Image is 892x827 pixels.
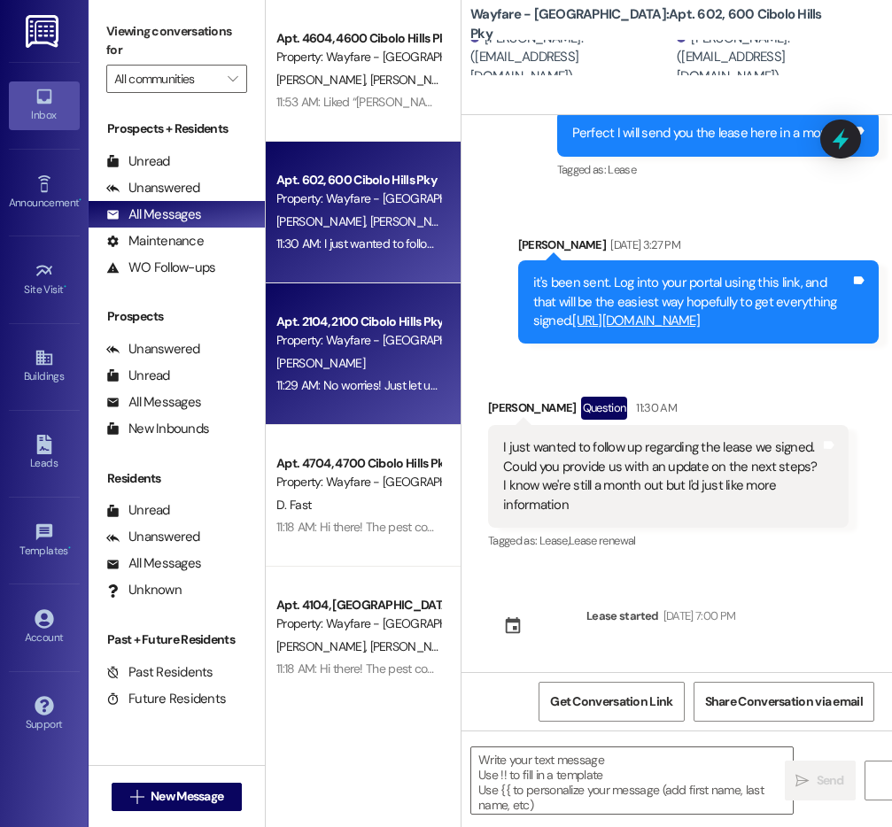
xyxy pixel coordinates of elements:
div: Property: Wayfare - [GEOGRAPHIC_DATA] [276,614,440,633]
span: D. Fast [276,497,311,513]
div: [PERSON_NAME]. ([EMAIL_ADDRESS][DOMAIN_NAME]) [470,29,672,86]
div: Residents [89,469,265,488]
div: Prospects + Residents [89,120,265,138]
span: [PERSON_NAME] [276,638,370,654]
div: Past + Future Residents [89,630,265,649]
div: Past Residents [106,663,213,682]
span: • [68,542,71,554]
a: Inbox [9,81,80,129]
div: 11:29 AM: No worries! Just let us know 😊 [276,377,484,393]
div: [PERSON_NAME] [518,236,879,260]
span: New Message [151,787,223,806]
div: Unread [106,367,170,385]
div: Unread [106,501,170,520]
b: Wayfare - [GEOGRAPHIC_DATA]: Apt. 602, 600 Cibolo Hills Pky [470,5,825,43]
span: • [64,281,66,293]
div: Unanswered [106,528,200,546]
input: All communities [114,65,219,93]
div: Tagged as: [557,157,880,182]
div: All Messages [106,554,201,573]
span: [PERSON_NAME] [276,72,370,88]
button: New Message [112,783,243,811]
div: All Messages [106,393,201,412]
div: Unanswered [106,340,200,359]
div: Apt. 2104, 2100 Cibolo Hills Pky [276,313,440,331]
div: Apt. 4704, 4700 Cibolo Hills Pky [276,454,440,473]
div: Unanswered [106,179,200,197]
button: Get Conversation Link [539,682,684,722]
a: Templates • [9,517,80,565]
div: Apt. 4104, [GEOGRAPHIC_DATA] [276,596,440,614]
button: Share Conversation via email [694,682,874,722]
a: [URL][DOMAIN_NAME] [572,312,700,329]
div: Unread [106,152,170,171]
div: Lease started [586,607,659,625]
div: Question [581,397,628,419]
span: [PERSON_NAME] [370,213,459,229]
div: Maintenance [106,232,204,251]
div: [DATE] 7:00 PM [659,607,736,625]
img: ResiDesk Logo [26,15,62,48]
a: Support [9,691,80,738]
div: [PERSON_NAME]. ([EMAIL_ADDRESS][DOMAIN_NAME]) [677,29,879,86]
div: Property: Wayfare - [GEOGRAPHIC_DATA] [276,473,440,491]
span: Get Conversation Link [550,692,672,711]
label: Viewing conversations for [106,18,247,65]
div: Prospects [89,307,265,326]
div: Apt. 4604, 4600 Cibolo Hills Pky [276,29,440,48]
div: WO Follow-ups [106,259,215,277]
span: Send [817,771,844,790]
i:  [130,790,143,804]
span: Lease , [539,533,569,548]
i:  [795,774,809,788]
div: Perfect I will send you the lease here in a moment [572,124,851,143]
span: [PERSON_NAME] [370,72,459,88]
div: All Messages [106,205,201,224]
span: • [79,194,81,206]
a: Account [9,604,80,652]
div: Property: Wayfare - [GEOGRAPHIC_DATA] [276,189,440,208]
span: [PERSON_NAME] [276,213,370,229]
div: [DATE] 3:27 PM [606,236,680,254]
div: [PERSON_NAME] [488,397,849,425]
span: Share Conversation via email [705,692,863,711]
span: [PERSON_NAME] [276,355,365,371]
div: 11:30 AM [632,398,677,417]
div: I just wanted to follow up regarding the lease we signed. Could you provide us with an update on ... [503,438,820,514]
button: Send [785,761,856,800]
span: [PERSON_NAME] [370,638,464,654]
div: Apt. 602, 600 Cibolo Hills Pky [276,171,440,189]
span: Lease [608,162,636,177]
div: Tagged as: [488,528,849,553]
div: it's been sent. Log into your portal using this link, and that will be the easiest way hopefully ... [533,274,850,330]
div: Property: Wayfare - [GEOGRAPHIC_DATA] [276,48,440,66]
div: New Inbounds [106,420,209,438]
span: Lease renewal [569,533,636,548]
div: Property: Wayfare - [GEOGRAPHIC_DATA] [276,331,440,350]
div: Future Residents [106,690,226,708]
a: Site Visit • [9,256,80,304]
div: Unknown [106,581,182,599]
a: Buildings [9,343,80,390]
a: Leads [9,429,80,477]
i:  [228,72,237,86]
